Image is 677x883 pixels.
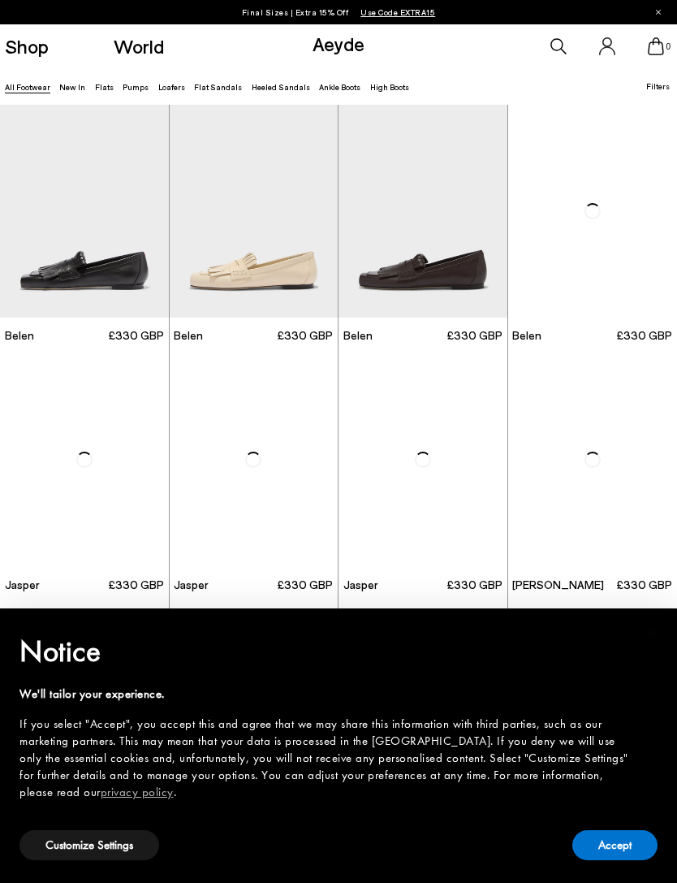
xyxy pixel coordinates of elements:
[338,354,507,566] img: Jasper Moccasin Loafers
[572,830,658,860] button: Accept
[19,830,159,860] button: Customize Settings
[664,42,672,51] span: 0
[170,354,338,566] img: Jasper Moccasin Loafers
[338,566,507,603] a: Jasper £330 GBP
[338,603,507,815] img: Lana Suede Loafers
[360,7,435,17] span: Navigate to /collections/ss25-final-sizes
[446,577,502,593] span: £330 GBP
[242,4,436,20] p: Final Sizes | Extra 15% Off
[343,327,373,344] span: Belen
[170,105,338,317] img: Belen Tassel Loafers
[616,577,672,593] span: £330 GBP
[19,716,632,801] div: If you select "Accept", you accept this and agree that we may share this information with third p...
[5,327,34,344] span: Belen
[114,37,164,56] a: World
[19,686,632,703] div: We'll tailor your experience.
[194,82,242,92] a: Flat Sandals
[59,82,85,92] a: New In
[252,82,310,92] a: Heeled Sandals
[319,82,360,92] a: Ankle Boots
[338,318,507,354] a: Belen £330 GBP
[123,82,149,92] a: Pumps
[446,327,502,344] span: £330 GBP
[646,81,670,91] span: Filters
[95,82,114,92] a: Flats
[170,318,338,354] a: Belen £330 GBP
[108,577,164,593] span: £330 GBP
[19,630,632,673] h2: Notice
[5,577,40,593] span: Jasper
[343,577,378,593] span: Jasper
[648,37,664,55] a: 0
[5,82,50,92] a: All Footwear
[277,577,333,593] span: £330 GBP
[174,577,209,593] span: Jasper
[277,327,333,344] span: £330 GBP
[632,613,671,652] button: Close this notice
[616,327,672,344] span: £330 GBP
[370,82,409,92] a: High Boots
[158,82,185,92] a: Loafers
[313,32,364,55] a: Aeyde
[170,566,338,603] a: Jasper £330 GBP
[646,620,657,645] span: ×
[108,327,164,344] span: £330 GBP
[512,327,541,344] span: Belen
[338,105,507,317] img: Belen Tassel Loafers
[5,37,49,56] a: Shop
[512,577,604,593] span: [PERSON_NAME]
[174,327,203,344] span: Belen
[101,784,174,800] a: privacy policy
[170,603,338,815] img: Lana Suede Loafers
